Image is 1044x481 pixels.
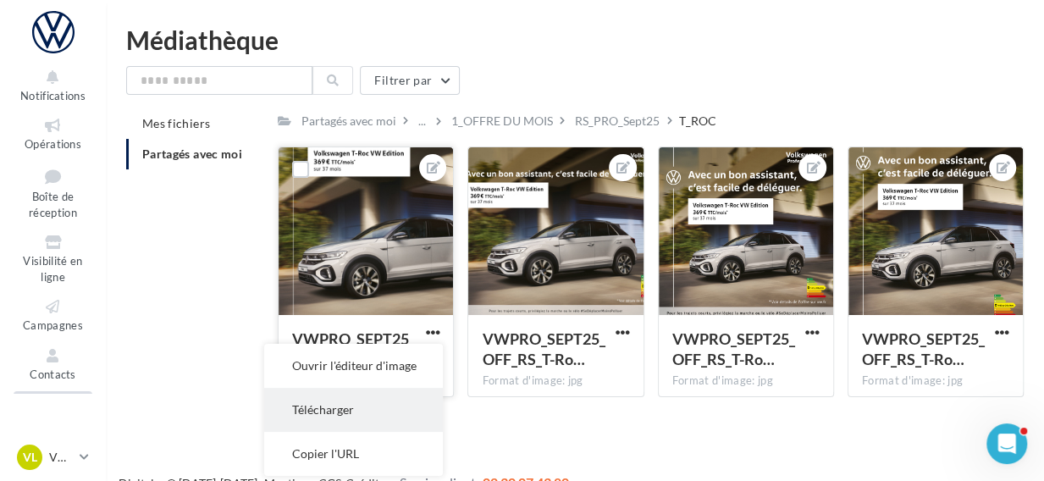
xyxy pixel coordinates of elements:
div: Médiathèque [126,27,1024,53]
span: VWPRO_SEPT25_OFF_RS_T-Roc_GMB [482,329,605,368]
button: Filtrer par [360,66,460,95]
p: VW LAON [49,449,73,466]
a: Visibilité en ligne [14,229,92,287]
div: Partagés avec moi [301,113,396,130]
span: VWPRO_SEPT25_OFF_RS_T-Roc_CARRE [672,329,795,368]
div: 1_OFFRE DU MOIS [451,113,553,130]
span: Partagés avec moi [142,147,242,161]
div: Format d'image: jpg [672,373,820,389]
span: Contacts [30,368,76,381]
a: Campagnes [14,294,92,335]
span: Notifications [20,89,86,102]
div: ... [415,109,429,133]
span: VWPRO_SEPT25_OFF_RS_T-Roc_INSTA [862,329,985,368]
div: Format d'image: jpg [862,373,1009,389]
span: VWPRO_SEPT25_OFF_RS_T-Roc_STORY [292,329,415,368]
span: VL [23,449,37,466]
span: Visibilité en ligne [23,254,82,284]
div: T_ROC [678,113,715,130]
a: Médiathèque [14,391,92,433]
a: Contacts [14,343,92,384]
div: RS_PRO_Sept25 [575,113,660,130]
a: Opérations [14,113,92,154]
button: Télécharger [264,388,443,432]
button: Notifications [14,64,92,106]
button: Ouvrir l'éditeur d'image [264,344,443,388]
span: Boîte de réception [29,190,77,219]
div: Format d'image: jpg [482,373,629,389]
iframe: Intercom live chat [986,423,1027,464]
span: Campagnes [23,318,83,332]
button: Copier l'URL [264,432,443,476]
a: VL VW LAON [14,441,92,473]
a: Boîte de réception [14,162,92,224]
span: Mes fichiers [142,116,210,130]
span: Opérations [25,137,81,151]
